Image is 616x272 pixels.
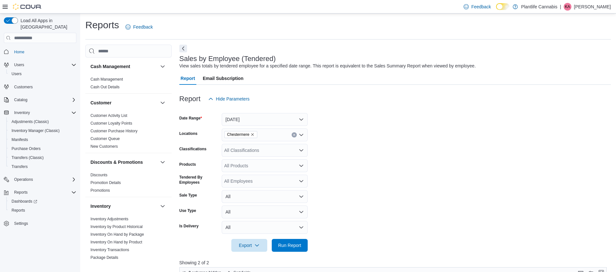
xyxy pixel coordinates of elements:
a: Dashboards [9,197,40,205]
a: New Customers [90,144,118,149]
input: Dark Mode [496,3,509,10]
span: Operations [12,176,76,183]
div: Kieran Alvas [564,3,571,11]
label: Sale Type [179,193,197,198]
span: Inventory [14,110,30,115]
p: | [560,3,561,11]
span: Dashboards [12,199,37,204]
h3: Customer [90,100,111,106]
span: Reports [9,206,76,214]
span: Inventory Transactions [90,247,129,252]
span: Report [181,72,195,85]
button: Customers [1,82,79,92]
button: Users [6,69,79,78]
p: [PERSON_NAME] [574,3,611,11]
div: Discounts & Promotions [85,171,172,197]
span: Home [14,49,24,55]
span: Customers [14,84,33,90]
button: Cash Management [159,63,167,70]
span: Cash Management [90,77,123,82]
span: Customers [12,83,76,91]
span: Email Subscription [203,72,244,85]
button: Open list of options [299,163,304,168]
span: Reports [12,208,25,213]
button: Inventory [12,109,32,117]
span: Purchase Orders [12,146,41,151]
button: Open list of options [299,132,304,137]
span: Home [12,48,76,56]
span: Transfers (Classic) [12,155,44,160]
label: Products [179,162,196,167]
span: Users [12,61,76,69]
span: Reports [14,190,28,195]
button: Hide Parameters [206,92,252,105]
button: Users [12,61,27,69]
button: All [222,221,308,234]
span: Users [12,71,21,76]
button: Cash Management [90,63,158,70]
a: Settings [12,220,30,227]
span: Manifests [12,137,28,142]
button: Reports [12,189,30,196]
a: Discounts [90,173,107,177]
span: Feedback [133,24,153,30]
span: Transfers [12,164,28,169]
a: Customers [12,83,35,91]
a: Customer Activity List [90,113,127,118]
button: All [222,206,308,218]
a: Purchase Orders [9,145,43,153]
h3: Discounts & Promotions [90,159,143,165]
span: Export [235,239,263,252]
button: Inventory Manager (Classic) [6,126,79,135]
span: Catalog [14,97,27,102]
button: Run Report [272,239,308,252]
span: Discounts [90,172,107,178]
div: Cash Management [85,75,172,93]
nav: Complex example [4,44,76,245]
a: Transfers [9,163,30,171]
span: Reports [12,189,76,196]
span: Customer Purchase History [90,128,138,134]
a: Feedback [461,0,493,13]
p: Showing 2 of 2 [179,259,611,266]
a: Feedback [123,21,155,33]
button: Inventory [1,108,79,117]
a: Cash Out Details [90,85,120,89]
button: Transfers [6,162,79,171]
button: Customer [159,99,167,107]
h3: Sales by Employee (Tendered) [179,55,276,63]
label: Date Range [179,116,202,121]
button: Open list of options [299,148,304,153]
span: Adjustments (Classic) [12,119,49,124]
button: Discounts & Promotions [90,159,158,165]
label: Is Delivery [179,224,199,229]
span: Cash Out Details [90,84,120,90]
div: Customer [85,112,172,153]
span: Inventory Adjustments [90,216,128,222]
img: Cova [13,4,42,10]
label: Use Type [179,208,196,213]
a: Promotion Details [90,180,121,185]
h3: Inventory [90,203,111,209]
span: Catalog [12,96,76,104]
span: Purchase Orders [9,145,76,153]
button: Settings [1,219,79,228]
span: Users [14,62,24,67]
a: Package Details [90,255,118,260]
span: Inventory Manager (Classic) [9,127,76,135]
span: Inventory On Hand by Product [90,240,142,245]
a: Adjustments (Classic) [9,118,51,126]
a: Customer Queue [90,136,120,141]
span: Users [9,70,76,78]
a: Inventory by Product Historical [90,224,143,229]
span: KA [565,3,570,11]
a: Reports [9,206,28,214]
button: All [222,190,308,203]
label: Classifications [179,146,207,152]
a: Dashboards [6,197,79,206]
